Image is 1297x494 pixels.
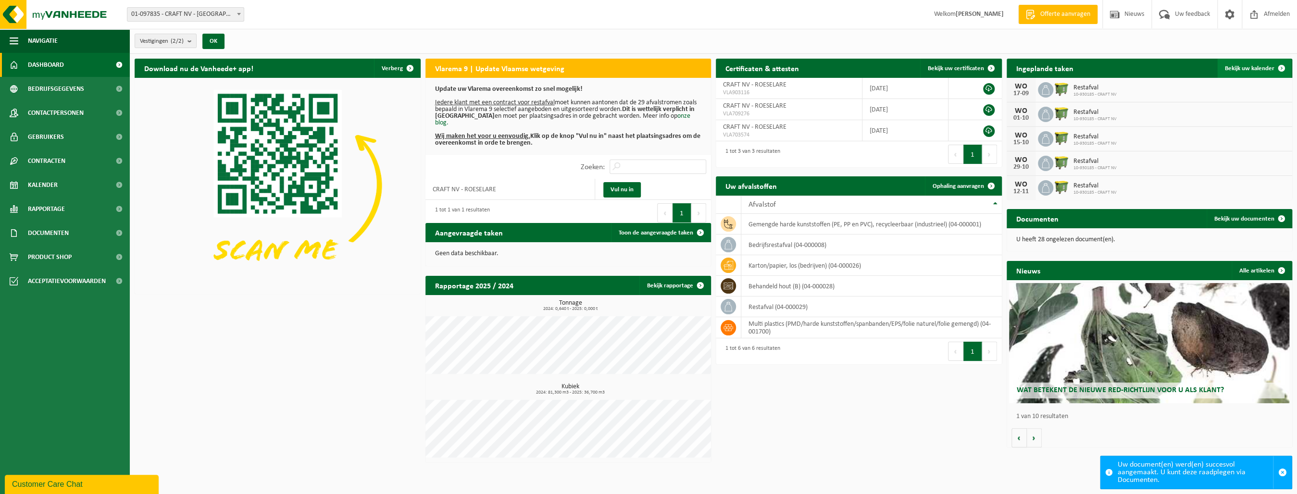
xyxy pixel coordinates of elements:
span: Toon de aangevraagde taken [619,230,693,236]
span: Gebruikers [28,125,64,149]
h3: Tonnage [430,300,711,311]
button: Volgende [1027,428,1042,447]
div: WO [1011,107,1031,115]
span: Restafval [1073,182,1117,190]
img: WB-1100-HPE-GN-51 [1053,179,1070,195]
span: 2024: 0,640 t - 2025: 0,000 t [430,307,711,311]
h2: Certificaten & attesten [716,59,809,77]
span: VLA709276 [723,110,855,118]
h2: Download nu de Vanheede+ app! [135,59,263,77]
span: CRAFT NV - ROESELARE [723,123,786,131]
button: 1 [673,203,691,222]
span: Restafval [1073,158,1117,165]
b: Update uw Vlarema overeenkomst zo snel mogelijk! [435,86,583,93]
img: WB-1100-HPE-GN-51 [1053,130,1070,146]
h2: Nieuws [1007,261,1050,280]
span: Acceptatievoorwaarden [28,269,106,293]
span: Navigatie [28,29,58,53]
count: (2/2) [171,38,184,44]
button: Next [691,203,706,222]
span: Dashboard [28,53,64,77]
button: Previous [657,203,673,222]
span: Bekijk uw kalender [1225,65,1274,72]
a: Wat betekent de nieuwe RED-richtlijn voor u als klant? [1009,283,1289,403]
span: Restafval [1073,109,1117,116]
a: Bekijk rapportage [639,276,710,295]
img: WB-1100-HPE-GN-51 [1053,105,1070,122]
h2: Rapportage 2025 / 2024 [425,276,523,295]
div: 12-11 [1011,188,1031,195]
span: Restafval [1073,133,1117,141]
div: 1 tot 1 van 1 resultaten [430,202,490,223]
button: OK [202,34,224,49]
a: Ophaling aanvragen [925,176,1001,196]
span: Vestigingen [140,34,184,49]
p: moet kunnen aantonen dat de 29 afvalstromen zoals bepaald in Vlarema 9 selectief aangeboden en ui... [435,86,702,147]
div: WO [1011,181,1031,188]
label: Zoeken: [581,163,605,171]
div: WO [1011,132,1031,139]
button: Verberg [374,59,420,78]
button: Previous [948,342,963,361]
td: gemengde harde kunststoffen (PE, PP en PVC), recycleerbaar (industrieel) (04-000001) [741,214,1002,235]
td: [DATE] [862,120,949,141]
a: Bekijk uw certificaten [920,59,1001,78]
button: 1 [963,145,982,164]
a: Bekijk uw documenten [1207,209,1291,228]
button: Previous [948,145,963,164]
span: Product Shop [28,245,72,269]
span: Offerte aanvragen [1038,10,1093,19]
span: 10-930185 - CRAFT NV [1073,165,1117,171]
td: restafval (04-000029) [741,296,1002,317]
span: VLA903116 [723,89,855,97]
span: Wat betekent de nieuwe RED-richtlijn voor u als klant? [1016,386,1223,394]
a: Toon de aangevraagde taken [611,223,710,242]
span: VLA703574 [723,131,855,139]
span: Restafval [1073,84,1117,92]
span: Kalender [28,173,58,197]
h2: Vlarema 9 | Update Vlaamse wetgeving [425,59,574,77]
td: multi plastics (PMD/harde kunststoffen/spanbanden/EPS/folie naturel/folie gemengd) (04-001700) [741,317,1002,338]
span: 10-930185 - CRAFT NV [1073,116,1117,122]
h2: Documenten [1007,209,1068,228]
p: U heeft 28 ongelezen document(en). [1016,236,1283,243]
span: Verberg [382,65,403,72]
strong: [PERSON_NAME] [956,11,1004,18]
h2: Aangevraagde taken [425,223,512,242]
a: Alle artikelen [1232,261,1291,280]
div: 1 tot 3 van 3 resultaten [721,144,780,165]
iframe: chat widget [5,473,161,494]
td: [DATE] [862,99,949,120]
span: CRAFT NV - ROESELARE [723,102,786,110]
td: [DATE] [862,78,949,99]
div: Uw document(en) werd(en) succesvol aangemaakt. U kunt deze raadplegen via Documenten. [1118,456,1273,489]
div: 29-10 [1011,164,1031,171]
button: Next [982,145,997,164]
td: behandeld hout (B) (04-000028) [741,276,1002,296]
b: Klik op de knop "Vul nu in" naast het plaatsingsadres om de overeenkomst in orde te brengen. [435,133,700,147]
div: 1 tot 6 van 6 resultaten [721,341,780,362]
span: 10-930185 - CRAFT NV [1073,190,1117,196]
span: Contracten [28,149,65,173]
div: WO [1011,156,1031,164]
h2: Uw afvalstoffen [716,176,786,195]
td: CRAFT NV - ROESELARE [425,179,595,200]
td: karton/papier, los (bedrijven) (04-000026) [741,255,1002,276]
span: Documenten [28,221,69,245]
img: WB-1100-HPE-GN-51 [1053,154,1070,171]
img: Download de VHEPlus App [135,78,421,292]
span: 2024: 81,300 m3 - 2025: 36,700 m3 [430,390,711,395]
h2: Ingeplande taken [1007,59,1083,77]
span: Bekijk uw documenten [1214,216,1274,222]
span: 01-097835 - CRAFT NV - ROESELARE [127,7,244,22]
span: Ophaling aanvragen [933,183,984,189]
td: bedrijfsrestafval (04-000008) [741,235,1002,255]
button: Vorige [1011,428,1027,447]
span: CRAFT NV - ROESELARE [723,81,786,88]
button: Next [982,342,997,361]
div: 01-10 [1011,115,1031,122]
span: Afvalstof [748,201,776,209]
u: Iedere klant met een contract voor restafval [435,99,555,106]
b: Dit is wettelijk verplicht in [GEOGRAPHIC_DATA] [435,106,695,120]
